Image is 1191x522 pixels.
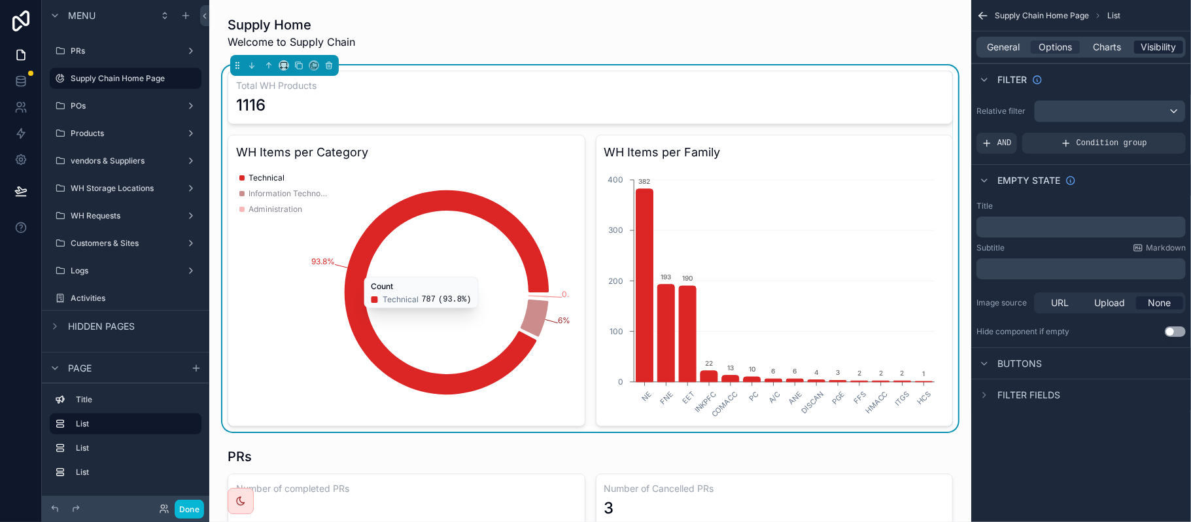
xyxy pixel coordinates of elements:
[71,73,194,84] label: Supply Chain Home Page
[50,233,201,254] a: Customers & Sites
[727,364,733,372] text: 13
[76,443,196,453] label: List
[976,326,1069,337] div: Hide component if empty
[852,389,868,406] text: FFS
[814,368,818,376] text: 4
[50,178,201,199] a: WH Storage Locations
[680,389,697,406] text: EET
[976,217,1186,237] div: scrollable content
[682,274,693,282] text: 190
[830,389,846,406] text: PGE
[793,367,797,375] text: 6
[236,79,944,92] h3: Total WH Products
[608,276,623,286] tspan: 200
[71,183,181,194] label: WH Storage Locations
[976,258,1186,279] div: scrollable content
[76,419,191,429] label: List
[68,362,92,375] span: Page
[748,365,755,373] text: 10
[640,389,653,403] text: NE
[988,41,1020,54] span: General
[658,389,674,406] text: FNE
[976,243,1005,253] label: Subtitle
[604,167,945,418] div: chart
[50,288,201,309] a: Activities
[50,123,201,144] a: Products
[863,389,889,415] text: HMACC
[976,201,993,211] label: Title
[608,175,623,184] tspan: 400
[893,389,911,408] text: ITGS
[42,383,209,496] div: scrollable content
[997,73,1027,86] span: Filter
[747,389,761,403] text: PC
[710,389,739,419] text: COMACC
[249,188,327,199] span: Information Technology
[767,389,782,405] text: A/C
[836,369,840,377] text: 3
[1107,10,1120,21] span: List
[50,150,201,171] a: vendors & Suppliers
[50,96,201,116] a: POs
[50,260,201,281] a: Logs
[604,143,945,162] h3: WH Items per Family
[857,369,861,377] text: 2
[50,41,201,61] a: PRs
[68,9,95,22] span: Menu
[1095,296,1126,309] span: Upload
[693,389,717,414] text: INKPFC
[995,10,1089,21] span: Supply Chain Home Page
[71,266,181,276] label: Logs
[71,293,199,304] label: Activities
[1133,243,1186,253] a: Markdown
[878,369,882,377] text: 2
[976,106,1029,116] label: Relative filter
[610,326,623,336] tspan: 100
[76,467,196,478] label: List
[236,143,577,162] h3: WH Items per Category
[1093,41,1121,54] span: Charts
[236,95,266,116] div: 1116
[50,68,201,89] a: Supply Chain Home Page
[997,138,1012,148] span: AND
[915,389,932,406] text: HCS
[1141,41,1177,54] span: Visibility
[1052,296,1069,309] span: URL
[997,174,1060,187] span: Empty state
[558,315,570,325] tspan: 6%
[71,238,181,249] label: Customers & Sites
[976,298,1029,308] label: Image source
[618,377,623,387] tspan: 0
[311,256,335,266] tspan: 93.8%
[562,289,581,299] tspan: 0.2%
[68,320,135,333] span: Hidden pages
[249,173,285,183] span: Technical
[900,369,904,377] text: 2
[71,101,181,111] label: POs
[249,204,302,215] span: Administration
[1039,41,1072,54] span: Options
[661,273,671,281] text: 193
[997,357,1042,370] span: Buttons
[236,167,577,418] div: chart
[608,225,623,235] tspan: 300
[638,177,650,185] text: 382
[71,46,181,56] label: PRs
[1146,243,1186,253] span: Markdown
[1148,296,1171,309] span: None
[71,211,181,221] label: WH Requests
[771,367,775,375] text: 6
[76,394,196,405] label: Title
[1077,138,1147,148] span: Condition group
[175,500,204,519] button: Done
[705,359,713,367] text: 22
[50,205,201,226] a: WH Requests
[71,156,181,166] label: vendors & Suppliers
[786,389,803,406] text: ANE
[799,389,825,415] text: DISCAN
[71,128,181,139] label: Products
[997,389,1060,402] span: Filter fields
[922,370,925,377] text: 1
